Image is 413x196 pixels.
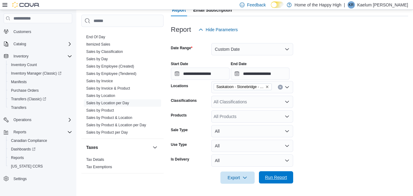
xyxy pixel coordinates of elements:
[86,86,130,91] span: Sales by Invoice & Product
[11,80,27,84] span: Manifests
[216,84,264,90] span: Saskatoon - Stonebridge - Fire & Flower
[172,4,186,16] span: Report
[6,153,75,162] button: Reports
[9,104,72,111] span: Transfers
[171,61,188,66] label: Start Date
[9,70,72,77] span: Inventory Manager (Classic)
[9,154,72,161] span: Reports
[171,98,197,103] label: Classifications
[265,174,287,180] span: Run Report
[11,116,34,124] button: Operations
[259,171,293,183] button: Run Report
[171,26,191,33] h3: Report
[171,83,188,88] label: Locations
[11,116,72,124] span: Operations
[12,2,40,8] img: Cova
[86,72,136,76] a: Sales by Employee (Tendered)
[6,78,75,86] button: Manifests
[9,163,72,170] span: Washington CCRS
[86,144,98,150] h3: Taxes
[357,1,408,9] p: Kaelum [PERSON_NAME]
[13,176,27,181] span: Settings
[86,108,114,113] a: Sales by Product
[151,144,159,151] button: Taxes
[86,123,146,127] a: Sales by Product & Location per Day
[9,146,72,153] span: Dashboards
[9,146,38,153] a: Dashboards
[224,172,251,184] span: Export
[171,46,193,50] label: Date Range
[86,35,105,39] a: End Of Day
[171,128,188,132] label: Sale Type
[11,128,29,136] button: Reports
[13,29,31,34] span: Customers
[86,101,129,105] span: Sales by Location per Day
[285,114,289,119] button: Open list of options
[344,1,345,9] p: |
[1,27,75,36] button: Customers
[81,156,164,173] div: Taxes
[86,101,129,105] a: Sales by Location per Day
[9,104,29,111] a: Transfers
[11,40,72,48] span: Catalog
[6,61,75,69] button: Inventory Count
[9,87,41,94] a: Purchase Orders
[86,42,110,46] a: Itemized Sales
[86,42,110,47] span: Itemized Sales
[11,138,47,143] span: Canadian Compliance
[11,62,37,67] span: Inventory Count
[231,61,247,66] label: End Date
[9,95,72,103] span: Transfers (Classic)
[211,43,293,55] button: Custom Date
[278,85,283,90] button: Clear input
[86,123,146,128] span: Sales by Product & Location per Day
[86,116,132,120] a: Sales by Product & Location
[1,128,75,136] button: Reports
[6,145,75,153] a: Dashboards
[86,144,150,150] button: Taxes
[86,165,112,169] span: Tax Exemptions
[206,27,238,33] span: Hide Parameters
[11,147,35,152] span: Dashboards
[9,78,72,86] span: Manifests
[196,24,240,36] button: Hide Parameters
[11,164,43,169] span: [US_STATE] CCRS
[11,28,34,35] a: Customers
[11,53,31,60] button: Inventory
[348,1,354,9] span: KR
[211,125,293,137] button: All
[1,116,75,124] button: Operations
[295,1,341,9] p: Home of the Happy High
[13,42,26,46] span: Catalog
[86,64,134,69] span: Sales by Employee (Created)
[285,99,289,104] button: Open list of options
[9,78,29,86] a: Manifests
[86,94,115,98] a: Sales by Location
[86,57,108,61] a: Sales by Day
[11,97,46,102] span: Transfers (Classic)
[86,157,104,162] span: Tax Details
[86,79,113,83] span: Sales by Invoice
[11,28,72,35] span: Customers
[9,163,45,170] a: [US_STATE] CCRS
[171,113,187,118] label: Products
[9,61,72,68] span: Inventory Count
[11,105,26,110] span: Transfers
[9,154,26,161] a: Reports
[86,130,128,135] a: Sales by Product per Day
[214,83,272,90] span: Saskatoon - Stonebridge - Fire & Flower
[285,85,289,90] button: Open list of options
[11,53,72,60] span: Inventory
[247,2,266,8] span: Feedback
[13,117,31,122] span: Operations
[11,71,61,76] span: Inventory Manager (Classic)
[1,52,75,61] button: Inventory
[220,172,255,184] button: Export
[11,155,24,160] span: Reports
[193,4,232,16] span: Email Subscription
